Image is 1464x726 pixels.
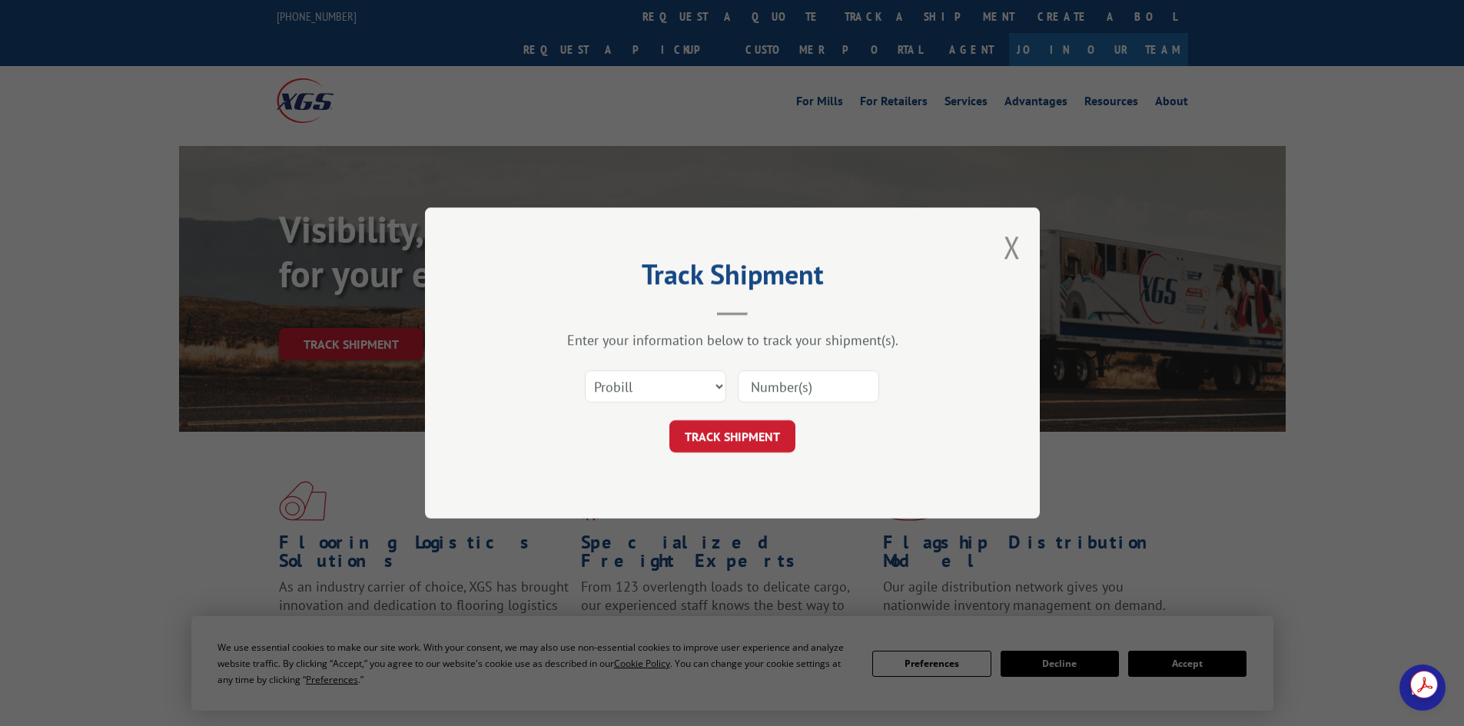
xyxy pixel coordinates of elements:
h2: Track Shipment [502,264,963,293]
div: Enter your information below to track your shipment(s). [502,331,963,349]
div: Open chat [1399,665,1446,711]
button: Close modal [1004,227,1021,267]
button: TRACK SHIPMENT [669,420,795,453]
input: Number(s) [738,370,879,403]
